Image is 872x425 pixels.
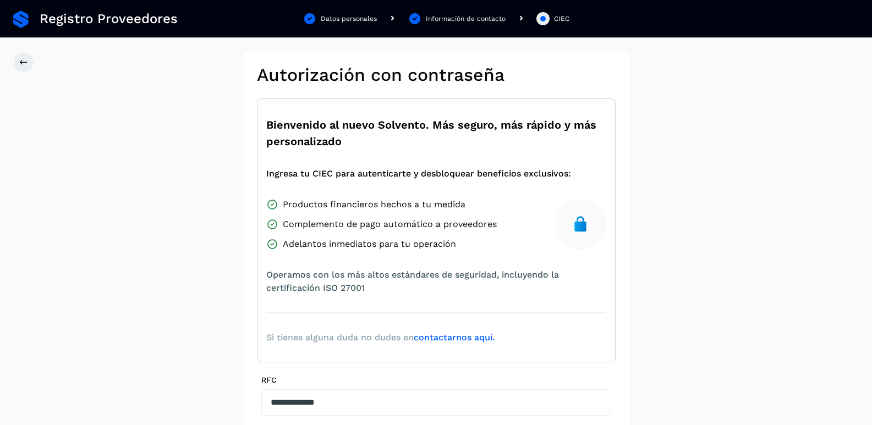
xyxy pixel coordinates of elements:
[257,64,616,85] h2: Autorización con contraseña
[426,14,506,24] div: Información de contacto
[414,332,495,343] a: contactarnos aquí.
[283,218,497,231] span: Complemento de pago automático a proveedores
[266,268,606,295] span: Operamos con los más altos estándares de seguridad, incluyendo la certificación ISO 27001
[266,167,571,180] span: Ingresa tu CIEC para autenticarte y desbloquear beneficios exclusivos:
[283,238,456,251] span: Adelantos inmediatos para tu operación
[261,376,611,385] label: RFC
[572,216,589,233] img: secure
[554,14,569,24] div: CIEC
[40,11,178,27] span: Registro Proveedores
[266,117,606,150] span: Bienvenido al nuevo Solvento. Más seguro, más rápido y más personalizado
[266,331,495,344] span: Si tienes alguna duda no dudes en
[321,14,377,24] div: Datos personales
[283,198,465,211] span: Productos financieros hechos a tu medida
